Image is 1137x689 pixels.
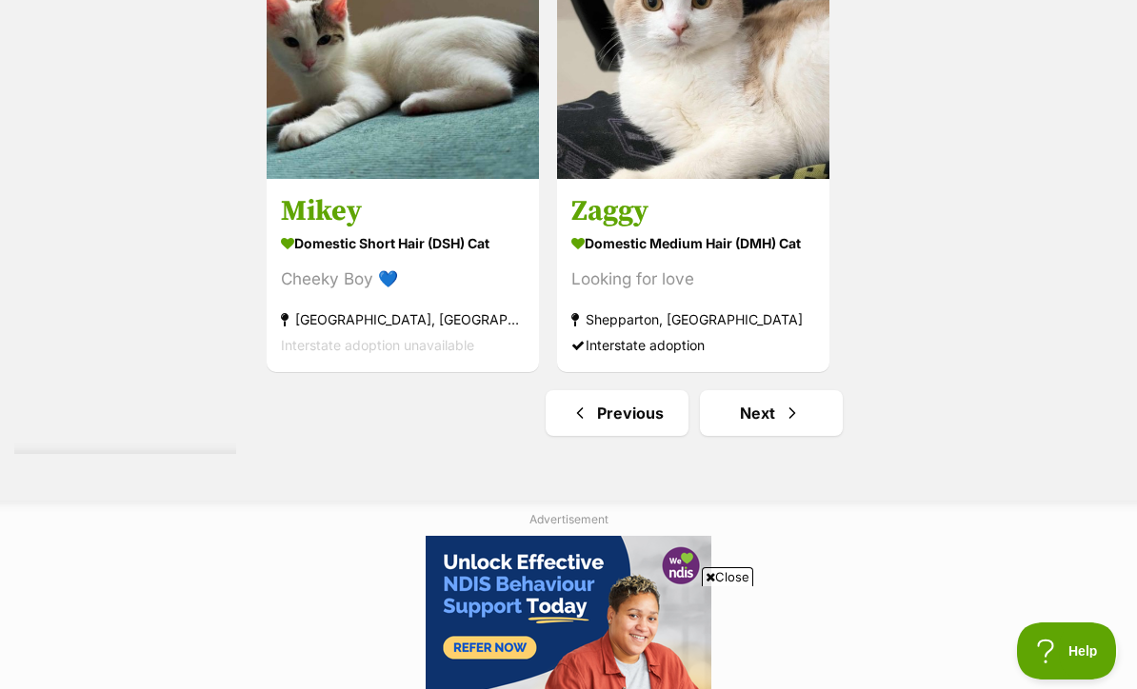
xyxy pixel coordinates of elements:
iframe: Advertisement [107,594,1030,679]
a: Zaggy Domestic Medium Hair (DMH) Cat Looking for love Shepparton, [GEOGRAPHIC_DATA] Interstate ad... [557,178,829,371]
a: Mikey Domestic Short Hair (DSH) Cat Cheeky Boy 💙 [GEOGRAPHIC_DATA], [GEOGRAPHIC_DATA] Interstate ... [267,178,539,371]
span: Interstate adoption unavailable [281,336,474,352]
div: Looking for love [571,266,815,291]
nav: Pagination [265,390,1123,436]
span: Close [702,567,753,586]
h3: Zaggy [571,192,815,228]
iframe: Help Scout Beacon - Open [1017,622,1118,679]
strong: Domestic Medium Hair (DMH) Cat [571,228,815,256]
div: Interstate adoption [571,331,815,357]
a: Previous page [546,390,688,436]
h3: Mikey [281,192,525,228]
strong: Domestic Short Hair (DSH) Cat [281,228,525,256]
a: Next page [700,390,843,436]
strong: [GEOGRAPHIC_DATA], [GEOGRAPHIC_DATA] [281,305,525,331]
div: Cheeky Boy 💙 [281,266,525,291]
strong: Shepparton, [GEOGRAPHIC_DATA] [571,305,815,331]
